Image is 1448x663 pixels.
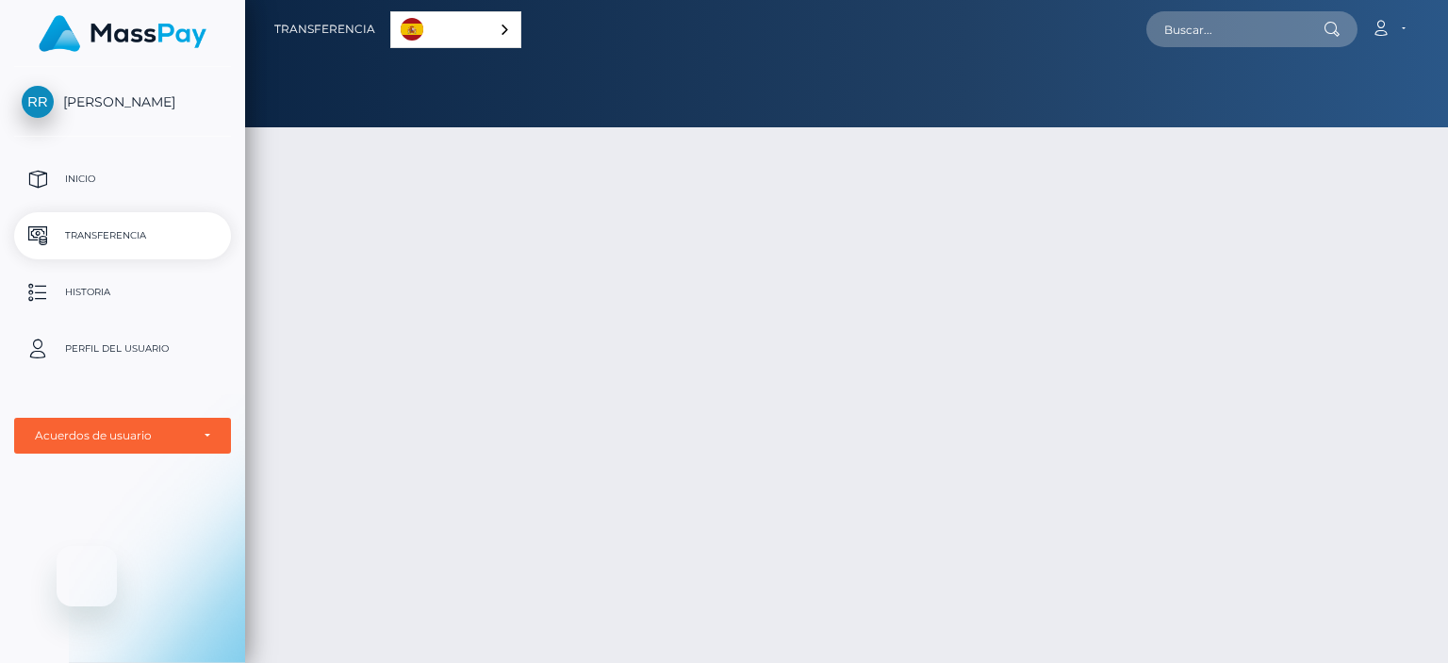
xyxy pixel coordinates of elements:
[14,418,231,454] button: Acuerdos de usuario
[22,165,223,193] p: Inicio
[22,222,223,250] p: Transferencia
[14,269,231,316] a: Historia
[57,546,117,606] iframe: Botón para iniciar la ventana de mensajería
[14,156,231,203] a: Inicio
[391,12,520,47] a: Español
[1146,11,1324,47] input: Buscar...
[14,212,231,259] a: Transferencia
[14,325,231,373] a: Perfil del usuario
[39,15,206,52] img: MassPay
[35,428,189,443] div: Acuerdos de usuario
[390,11,521,48] div: Language
[14,93,231,110] span: [PERSON_NAME]
[22,335,223,363] p: Perfil del usuario
[22,278,223,307] p: Historia
[390,11,521,48] aside: Language selected: Español
[274,9,375,49] a: Transferencia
